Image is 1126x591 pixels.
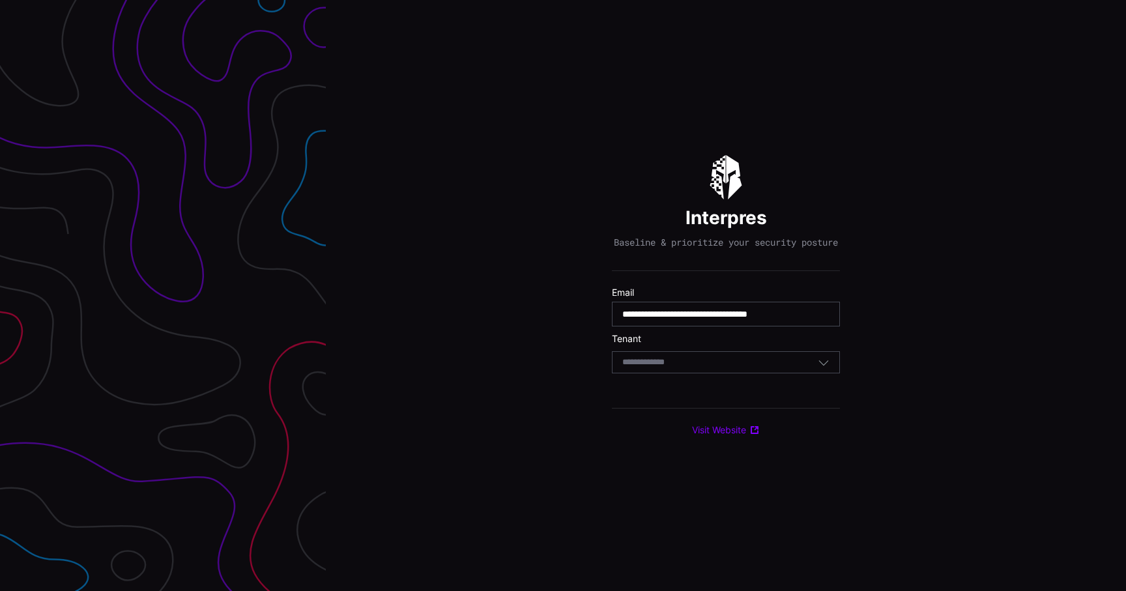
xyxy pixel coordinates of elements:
button: Toggle options menu [818,356,830,368]
h1: Interpres [686,206,767,229]
a: Visit Website [692,424,760,436]
label: Tenant [612,333,840,345]
label: Email [612,287,840,298]
p: Baseline & prioritize your security posture [614,237,838,248]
